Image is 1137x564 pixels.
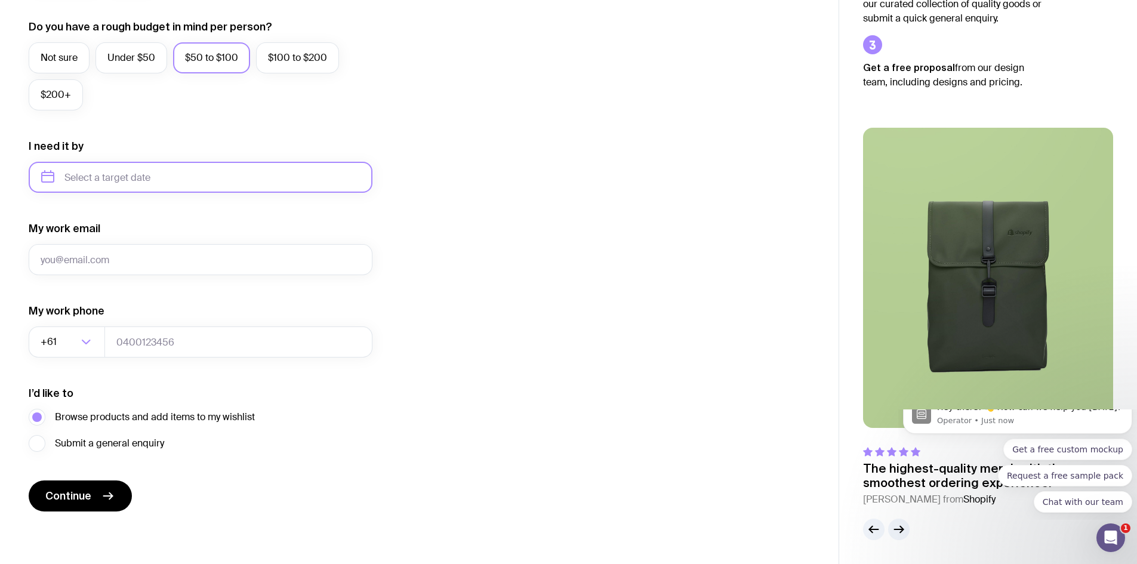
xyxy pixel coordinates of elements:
[100,56,234,77] button: Quick reply: Request a free sample pack
[256,42,339,73] label: $100 to $200
[104,326,372,357] input: 0400123456
[29,326,105,357] div: Search for option
[1121,523,1130,533] span: 1
[59,326,78,357] input: Search for option
[55,436,164,451] span: Submit a general enquiry
[29,221,100,236] label: My work email
[863,60,1042,90] p: from our design team, including designs and pricing.
[863,62,955,73] strong: Get a free proposal
[29,79,83,110] label: $200+
[29,20,272,34] label: Do you have a rough budget in mind per person?
[898,409,1137,520] iframe: Intercom notifications message
[29,139,84,153] label: I need it by
[29,304,104,318] label: My work phone
[105,29,234,51] button: Quick reply: Get a free custom mockup
[1096,523,1125,552] iframe: Intercom live chat
[29,244,372,275] input: you@email.com
[29,386,73,400] label: I’d like to
[29,480,132,511] button: Continue
[863,492,1113,507] cite: [PERSON_NAME] from
[29,42,90,73] label: Not sure
[45,489,91,503] span: Continue
[135,82,234,103] button: Quick reply: Chat with our team
[5,29,234,103] div: Quick reply options
[39,6,225,17] p: Message from Operator, sent Just now
[95,42,167,73] label: Under $50
[173,42,250,73] label: $50 to $100
[863,461,1113,490] p: The highest-quality merch with the smoothest ordering experience.
[29,162,372,193] input: Select a target date
[41,326,59,357] span: +61
[55,410,255,424] span: Browse products and add items to my wishlist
